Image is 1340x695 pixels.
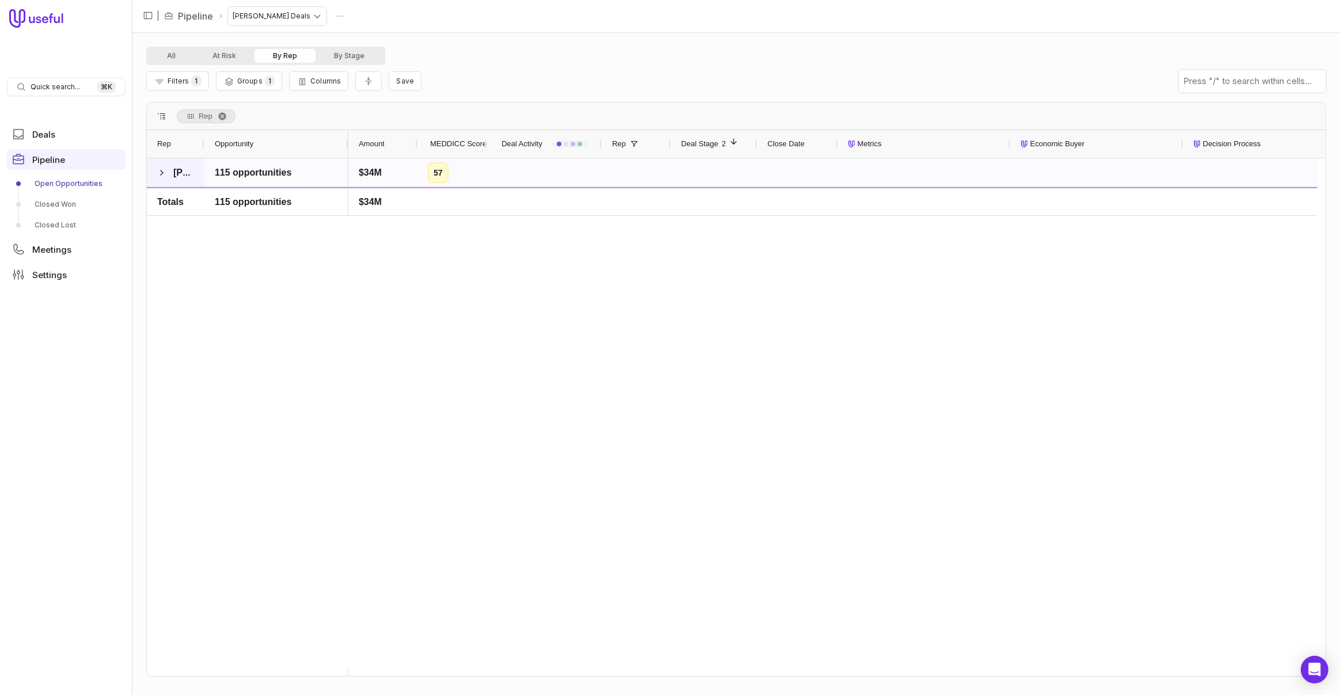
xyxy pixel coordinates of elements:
button: Actions [331,7,348,25]
span: 115 opportunities [215,166,291,180]
button: Columns [289,71,348,91]
span: Save [396,77,414,85]
span: Rep [157,137,171,151]
span: Deal Activity [502,137,542,151]
button: Filter Pipeline [146,71,209,91]
span: Opportunity [215,137,253,151]
button: By Rep [255,49,316,63]
div: Row Groups [177,109,236,123]
a: Deals [7,124,126,145]
button: All [149,49,194,63]
span: Deals [32,130,55,139]
span: 1 [265,75,275,86]
div: Open Intercom Messenger [1301,656,1328,683]
span: | [157,9,160,23]
span: [PERSON_NAME] [173,168,250,177]
a: Meetings [7,239,126,260]
a: Pipeline [7,149,126,170]
a: Settings [7,264,126,285]
span: Rep [199,109,212,123]
input: Press "/" to search within cells... [1179,70,1326,93]
div: MEDDICC Score [428,130,476,158]
div: 57 [428,162,449,183]
div: Metrics [848,130,1000,158]
span: Close Date [768,137,804,151]
span: Rep. Press ENTER to sort. Press DELETE to remove [177,109,236,123]
span: Amount [359,137,385,151]
button: Group Pipeline [216,71,282,91]
span: Settings [32,271,67,279]
button: By Stage [316,49,383,63]
span: Rep [612,137,626,151]
span: Quick search... [31,82,80,92]
a: Pipeline [178,9,213,23]
span: Economic Buyer [1030,137,1085,151]
div: Economic Buyer [1021,130,1173,158]
span: Groups [237,77,263,85]
a: Closed Won [7,195,126,214]
span: Meetings [32,245,71,254]
a: Closed Lost [7,216,126,234]
span: Filters [168,77,189,85]
kbd: ⌘ K [97,81,116,93]
span: Deal Stage [681,137,718,151]
button: Create a new saved view [389,71,422,91]
div: Pipeline submenu [7,174,126,234]
button: At Risk [194,49,255,63]
span: MEDDICC Score [430,137,487,151]
button: Collapse all rows [355,71,382,92]
span: Decision Process [1203,137,1261,151]
span: Columns [310,77,341,85]
span: Pipeline [32,155,65,164]
a: Open Opportunities [7,174,126,193]
span: 1 [191,75,201,86]
button: Collapse sidebar [139,7,157,24]
span: 2 [718,137,726,151]
span: $34M [359,166,382,180]
span: Metrics [857,137,882,151]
